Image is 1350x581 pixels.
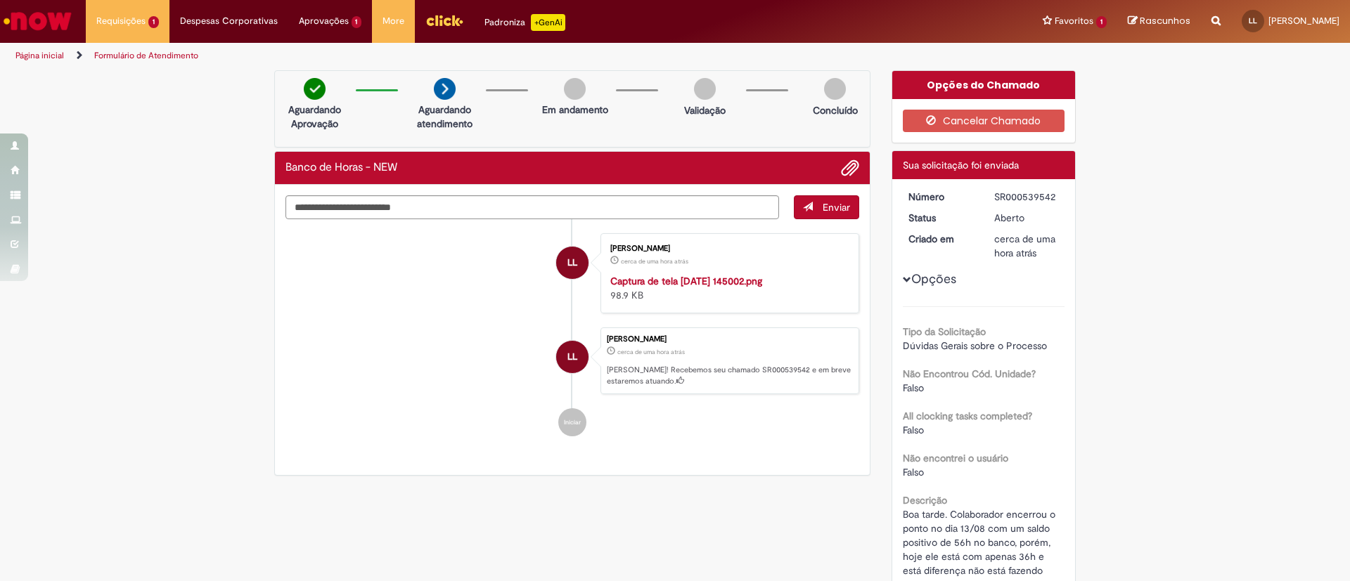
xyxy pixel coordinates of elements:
span: 1 [148,16,159,28]
span: LL [567,340,577,374]
span: Sua solicitação foi enviada [903,159,1019,171]
img: arrow-next.png [434,78,456,100]
span: LL [567,246,577,280]
span: [PERSON_NAME] [1268,15,1339,27]
dt: Número [898,190,984,204]
div: [PERSON_NAME] [610,244,844,253]
img: click_logo_yellow_360x200.png [425,10,463,31]
b: Não encontrei o usuário [903,452,1008,464]
span: Falso [903,424,924,436]
p: Aguardando atendimento [411,103,479,131]
img: ServiceNow [1,7,74,35]
p: [PERSON_NAME]! Recebemos seu chamado SR000539542 e em breve estaremos atuando. [607,365,851,386]
textarea: Digite sua mensagem aqui... [285,195,779,219]
span: Despesas Corporativas [180,14,278,28]
ul: Trilhas de página [11,43,889,69]
div: Luiz Vernier De Lima [556,341,589,373]
span: Enviar [823,201,850,214]
span: Falso [903,381,924,394]
img: img-circle-grey.png [564,78,586,100]
b: Não Encontrou Cód. Unidade? [903,367,1036,380]
span: More [382,14,404,28]
a: Rascunhos [1128,15,1190,28]
div: Padroniza [484,14,565,31]
li: Luiz Vernier De Lima [285,327,859,395]
span: cerca de uma hora atrás [994,233,1055,259]
time: 28/08/2025 14:50:21 [617,348,685,356]
div: [PERSON_NAME] [607,335,851,344]
dt: Status [898,211,984,225]
p: +GenAi [531,14,565,31]
a: Formulário de Atendimento [94,50,198,61]
span: cerca de uma hora atrás [617,348,685,356]
ul: Histórico de tíquete [285,219,859,451]
a: Página inicial [15,50,64,61]
span: LL [1249,16,1257,25]
a: Captura de tela [DATE] 145002.png [610,275,762,287]
p: Aguardando Aprovação [281,103,349,131]
span: Dúvidas Gerais sobre o Processo [903,339,1047,352]
span: Falso [903,466,924,478]
span: 1 [352,16,362,28]
h2: Banco de Horas - NEW Histórico de tíquete [285,162,397,174]
span: cerca de uma hora atrás [621,257,688,266]
div: Luiz Vernier De Lima [556,247,589,279]
div: Aberto [994,211,1060,225]
p: Validação [684,103,726,117]
b: Tipo da Solicitação [903,325,986,338]
b: All clocking tasks completed? [903,410,1032,422]
span: 1 [1096,16,1107,28]
p: Em andamento [542,103,608,117]
div: SR000539542 [994,190,1060,204]
div: 98.9 KB [610,274,844,302]
b: Descrição [903,494,947,507]
button: Cancelar Chamado [903,110,1065,132]
p: Concluído [813,103,858,117]
div: 28/08/2025 14:50:21 [994,232,1060,260]
dt: Criado em [898,232,984,246]
span: Aprovações [299,14,349,28]
time: 28/08/2025 14:50:21 [994,233,1055,259]
time: 28/08/2025 14:50:16 [621,257,688,266]
img: img-circle-grey.png [824,78,846,100]
button: Adicionar anexos [841,159,859,177]
div: Opções do Chamado [892,71,1076,99]
img: check-circle-green.png [304,78,326,100]
button: Enviar [794,195,859,219]
span: Favoritos [1055,14,1093,28]
span: Rascunhos [1140,14,1190,27]
img: img-circle-grey.png [694,78,716,100]
span: Requisições [96,14,146,28]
